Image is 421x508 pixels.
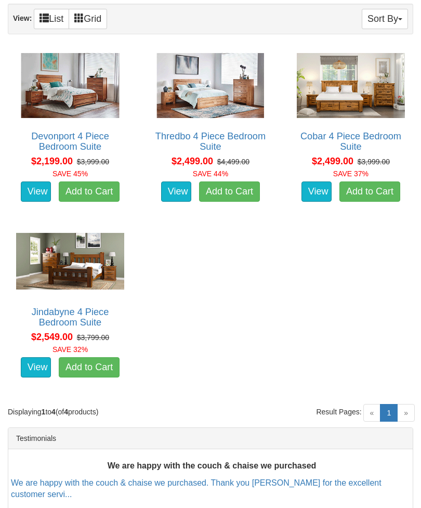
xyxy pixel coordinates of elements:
span: Result Pages: [316,407,361,417]
span: » [397,404,415,422]
img: Devonport 4 Piece Bedroom Suite [14,50,127,121]
a: Add to Cart [199,181,260,202]
a: We are happy with the couch & chaise we purchased. Thank you [PERSON_NAME] for the excellent cust... [11,478,381,499]
strong: 1 [42,408,46,416]
a: Thredbo 4 Piece Bedroom Suite [155,131,266,152]
span: $2,549.00 [31,332,73,342]
font: SAVE 44% [193,170,228,178]
a: 1 [380,404,398,422]
a: Add to Cart [59,181,120,202]
strong: 4 [64,408,68,416]
img: Thredbo 4 Piece Bedroom Suite [154,50,267,121]
font: SAVE 32% [52,345,88,354]
div: Testimonials [8,428,413,449]
span: $2,499.00 [312,156,353,166]
span: « [363,404,381,422]
a: List [34,9,69,29]
strong: 4 [51,408,56,416]
a: Cobar 4 Piece Bedroom Suite [300,131,401,152]
a: View [301,181,332,202]
strong: View: [13,14,32,22]
a: Add to Cart [59,357,120,378]
a: Add to Cart [339,181,400,202]
font: SAVE 45% [52,170,88,178]
del: $3,999.00 [358,158,390,166]
span: $2,199.00 [31,156,73,166]
a: Grid [69,9,107,29]
del: $3,799.00 [77,333,109,342]
a: View [21,181,51,202]
a: View [161,181,191,202]
del: $3,999.00 [77,158,109,166]
b: We are happy with the couch & chaise we purchased [108,461,317,470]
button: Sort By [362,9,408,29]
a: View [21,357,51,378]
a: Devonport 4 Piece Bedroom Suite [31,131,109,152]
font: SAVE 37% [333,170,369,178]
a: Jindabyne 4 Piece Bedroom Suite [32,307,109,328]
span: $2,499.00 [172,156,213,166]
img: Jindabyne 4 Piece Bedroom Suite [14,226,127,296]
img: Cobar 4 Piece Bedroom Suite [294,50,407,121]
del: $4,499.00 [217,158,249,166]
